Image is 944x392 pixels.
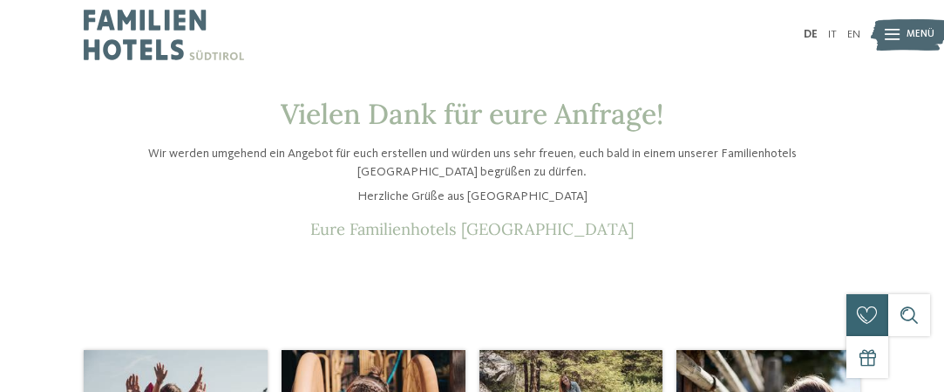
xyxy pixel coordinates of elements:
a: DE [804,29,818,40]
span: Vielen Dank für eure Anfrage! [281,96,663,132]
span: Menü [907,28,934,42]
p: Herzliche Grüße aus [GEOGRAPHIC_DATA] [141,188,804,205]
p: Wir werden umgehend ein Angebot für euch erstellen und würden uns sehr freuen, euch bald in einem... [141,145,804,180]
a: IT [828,29,837,40]
a: EN [847,29,860,40]
p: Eure Familienhotels [GEOGRAPHIC_DATA] [141,219,804,238]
